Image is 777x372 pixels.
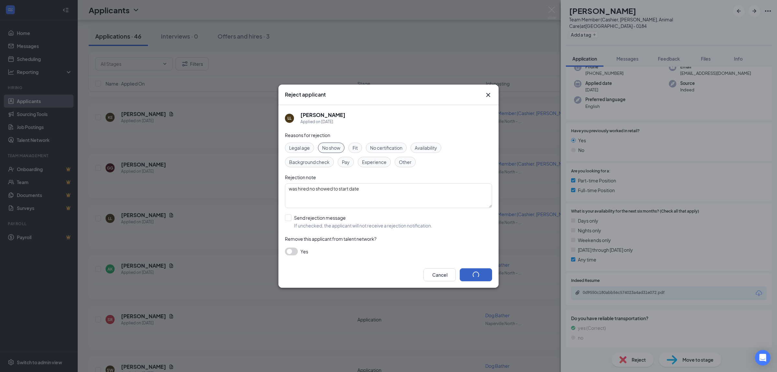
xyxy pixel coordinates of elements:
div: LL [287,115,291,121]
button: Close [484,91,492,99]
span: Background check [289,158,330,166]
span: Other [399,158,411,166]
span: Experience [362,158,387,166]
button: Cancel [423,268,456,281]
span: Legal age [289,144,310,151]
div: Open Intercom Messenger [755,350,771,366]
span: Remove this applicant from talent network? [285,236,377,242]
span: Availability [415,144,437,151]
div: Applied on [DATE] [300,119,345,125]
span: Reasons for rejection [285,132,330,138]
span: Fit [353,144,358,151]
h5: [PERSON_NAME] [300,111,345,119]
span: No show [322,144,340,151]
textarea: was hired no showed to start date [285,183,492,208]
span: No certification [370,144,402,151]
h3: Reject applicant [285,91,326,98]
span: Yes [300,248,308,255]
span: Rejection note [285,174,316,180]
span: Pay [342,158,350,166]
svg: Cross [484,91,492,99]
